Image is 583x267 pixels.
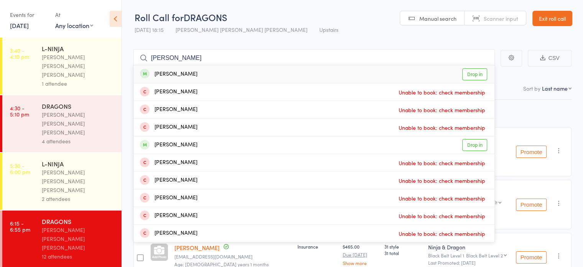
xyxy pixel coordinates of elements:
span: Roll Call for [135,11,184,23]
div: [PERSON_NAME] [140,158,197,167]
div: 4 attendees [42,137,115,146]
a: [PERSON_NAME] [174,244,220,252]
div: [PERSON_NAME] [140,211,197,220]
div: 2 attendees [42,194,115,203]
time: 3:40 - 4:10 pm [10,47,29,60]
span: Unable to book: check membership [397,175,487,186]
a: Show more [343,260,378,265]
div: Ninja & Dragon [428,243,509,251]
span: Unable to book: check membership [397,228,487,239]
input: Search by name [133,49,495,67]
div: [PERSON_NAME] [140,70,197,79]
div: Any location [55,21,93,30]
button: Promote [516,251,547,264]
div: Black Belt Level 2 [466,253,503,258]
small: Last Promoted: [DATE] [428,260,509,265]
div: [PERSON_NAME] [PERSON_NAME] [PERSON_NAME] [42,110,115,137]
div: Events for [10,8,48,21]
div: DRAGONS [42,217,115,226]
span: [PERSON_NAME] [PERSON_NAME] [PERSON_NAME] [176,26,307,33]
span: Unable to book: check membership [397,86,487,98]
div: [PERSON_NAME] [PERSON_NAME] [PERSON_NAME] [42,168,115,194]
a: 3:40 -4:10 pmL-NINJA[PERSON_NAME] [PERSON_NAME] [PERSON_NAME]1 attendee [2,38,122,95]
span: Manual search [419,15,457,22]
div: [PERSON_NAME] [140,123,197,132]
time: 6:15 - 6:55 pm [10,220,30,232]
div: [PERSON_NAME] [PERSON_NAME] [PERSON_NAME] [42,53,115,79]
span: Unable to book: check membership [397,192,487,204]
div: [PERSON_NAME] [140,105,197,114]
span: DRAGONS [184,11,227,23]
div: Last name [542,85,568,92]
span: Unable to book: check membership [397,104,487,116]
div: [PERSON_NAME] [PERSON_NAME] [PERSON_NAME] [42,226,115,252]
div: 12 attendees [42,252,115,261]
div: DRAGONS [42,102,115,110]
div: [PERSON_NAME] [140,194,197,202]
div: 1 attendee [42,79,115,88]
div: [PERSON_NAME] [140,141,197,149]
a: Exit roll call [532,11,572,26]
div: Black Belt Level 1 [428,253,509,258]
span: Unable to book: check membership [397,210,487,222]
div: L-NINJA [42,44,115,53]
a: 4:30 -5:10 pmDRAGONS[PERSON_NAME] [PERSON_NAME] [PERSON_NAME]4 attendees [2,95,122,152]
span: Unable to book: check membership [397,122,487,133]
span: Unable to book: check membership [397,157,487,169]
a: 5:30 -6:00 pmL-NINJA[PERSON_NAME] [PERSON_NAME] [PERSON_NAME]2 attendees [2,153,122,210]
a: Drop in [462,139,487,151]
button: CSV [528,50,572,66]
a: [DATE] [10,21,29,30]
div: Black Belt [476,200,498,205]
div: At [55,8,93,21]
small: windogwow@gmail.com [174,254,291,259]
button: Promote [516,146,547,158]
small: Due [DATE] [343,252,378,257]
time: 5:30 - 6:00 pm [10,163,30,175]
span: [DATE] 18:15 [135,26,164,33]
span: 31 style [384,243,422,250]
button: Promote [516,199,547,211]
label: Sort by [523,85,540,92]
div: Insurance [297,243,337,250]
div: [PERSON_NAME] [140,88,197,96]
span: Upstairs [319,26,338,33]
span: 31 total [384,250,422,256]
div: [PERSON_NAME] [140,229,197,238]
time: 4:30 - 5:10 pm [10,105,29,117]
span: Scanner input [484,15,518,22]
div: L-NINJA [42,159,115,168]
a: Drop in [462,68,487,80]
div: [PERSON_NAME] [140,176,197,185]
